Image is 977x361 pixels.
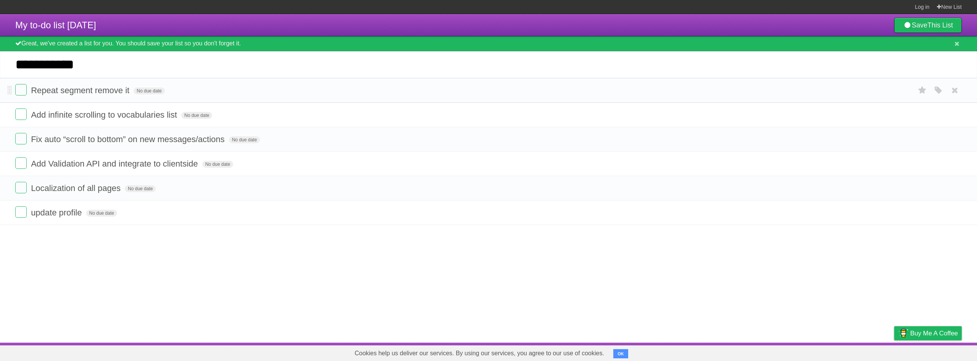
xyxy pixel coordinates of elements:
[793,345,809,359] a: About
[31,208,84,217] span: update profile
[31,86,131,95] span: Repeat segment remove it
[229,136,260,143] span: No due date
[31,134,226,144] span: Fix auto “scroll to bottom” on new messages/actions
[347,346,612,361] span: Cookies help us deliver our services. By using our services, you agree to our use of cookies.
[134,87,164,94] span: No due date
[858,345,875,359] a: Terms
[15,157,27,169] label: Done
[15,206,27,218] label: Done
[15,133,27,144] label: Done
[884,345,904,359] a: Privacy
[181,112,212,119] span: No due date
[15,84,27,96] label: Done
[613,349,628,358] button: OK
[31,159,200,168] span: Add Validation API and integrate to clientside
[15,108,27,120] label: Done
[31,183,123,193] span: Localization of all pages
[202,161,233,168] span: No due date
[914,345,962,359] a: Suggest a feature
[898,327,908,340] img: Buy me a coffee
[894,18,962,33] a: SaveThis List
[927,21,953,29] b: This List
[910,327,958,340] span: Buy me a coffee
[31,110,179,120] span: Add infinite scrolling to vocabularies list
[15,182,27,193] label: Done
[894,326,962,340] a: Buy me a coffee
[86,210,117,217] span: No due date
[915,84,930,97] label: Star task
[125,185,156,192] span: No due date
[818,345,849,359] a: Developers
[15,20,96,30] span: My to-do list [DATE]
